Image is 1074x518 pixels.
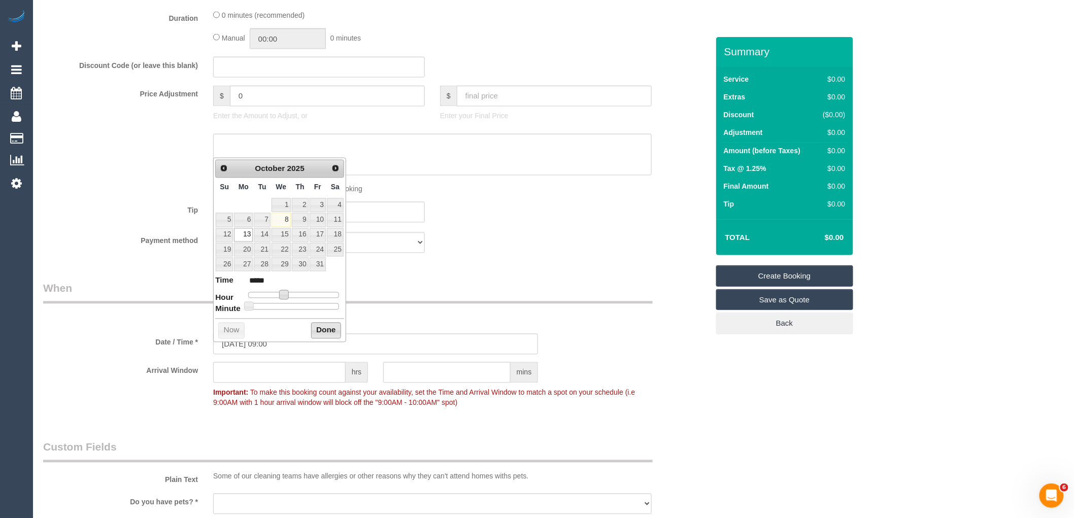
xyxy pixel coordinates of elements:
strong: Total [725,233,750,241]
span: October [255,164,285,173]
a: 8 [272,213,291,227]
span: Next [331,164,340,172]
label: Final Amount [724,181,769,191]
a: 7 [254,213,270,227]
span: Sunday [220,183,229,191]
a: 24 [310,243,326,257]
label: Date / Time * [36,334,206,348]
img: Automaid Logo [6,10,26,24]
div: $0.00 [819,181,846,191]
span: Tuesday [258,183,266,191]
span: mins [511,362,539,383]
div: $0.00 [819,146,846,156]
label: Adjustment [724,127,763,137]
a: 1 [272,198,291,212]
a: 18 [327,228,344,242]
a: 9 [292,213,309,227]
a: 28 [254,258,270,271]
label: Arrival Window [36,362,206,376]
a: 13 [234,228,253,242]
label: Duration [36,10,206,23]
span: To make this booking count against your availability, set the Time and Arrival Window to match a ... [213,389,635,407]
label: Discount Code (or leave this blank) [36,57,206,71]
input: final price [457,86,652,107]
a: 31 [310,258,326,271]
label: Tip [36,202,206,216]
a: 22 [272,243,291,257]
a: 23 [292,243,309,257]
a: 30 [292,258,309,271]
a: 27 [234,258,253,271]
a: 11 [327,213,344,227]
p: Some of our cleaning teams have allergies or other reasons why they can't attend homes withs pets. [213,471,652,481]
div: $0.00 [819,163,846,174]
a: 3 [310,198,326,212]
span: Monday [239,183,249,191]
label: Extras [724,92,746,102]
a: 5 [216,213,233,227]
a: Back [716,313,853,334]
legend: When [43,281,653,304]
a: 26 [216,258,233,271]
h3: Summary [724,46,848,57]
div: ($0.00) [819,110,846,120]
legend: Custom Fields [43,440,653,463]
div: $0.00 [819,92,846,102]
a: 14 [254,228,270,242]
a: 16 [292,228,309,242]
button: Now [218,323,244,339]
dt: Time [215,275,233,288]
dt: Hour [215,292,233,305]
label: Tax @ 1.25% [724,163,766,174]
label: Discount [724,110,754,120]
span: $ [213,86,230,107]
span: Friday [314,183,321,191]
span: Prev [220,164,228,172]
button: Done [311,323,341,339]
a: Save as Quote [716,289,853,310]
a: 4 [327,198,344,212]
a: 25 [327,243,344,257]
label: Price Adjustment [36,86,206,99]
label: Do you have pets? * [36,494,206,507]
p: Enter the Amount to Adjust, or [213,111,425,121]
span: 2025 [287,164,305,173]
span: hrs [346,362,368,383]
label: Amount (before Taxes) [724,146,800,156]
a: 2 [292,198,309,212]
span: 6 [1060,484,1068,492]
span: Manual [222,34,245,42]
label: Tip [724,199,734,209]
label: Payment method [36,232,206,246]
a: 15 [272,228,291,242]
div: $0.00 [819,127,846,137]
span: Saturday [331,183,340,191]
a: 20 [234,243,253,257]
span: Wednesday [276,183,287,191]
span: 0 minutes (recommended) [222,12,305,20]
dt: Minute [215,303,241,316]
div: $0.00 [819,74,846,84]
h4: $0.00 [794,233,844,242]
iframe: Intercom live chat [1039,484,1064,508]
a: Next [328,161,343,176]
label: Service [724,74,749,84]
a: Prev [217,161,231,176]
span: $ [440,86,457,107]
p: Enter your Final Price [440,111,652,121]
a: Create Booking [716,265,853,287]
span: Thursday [296,183,305,191]
a: 17 [310,228,326,242]
a: 21 [254,243,270,257]
a: 10 [310,213,326,227]
span: 0 minutes [330,34,361,42]
a: 29 [272,258,291,271]
label: Plain Text [36,471,206,485]
div: $0.00 [819,199,846,209]
a: 6 [234,213,253,227]
a: 12 [216,228,233,242]
strong: Important: [213,389,248,397]
a: 19 [216,243,233,257]
input: DD/MM/YYYY HH:MM [213,334,538,355]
